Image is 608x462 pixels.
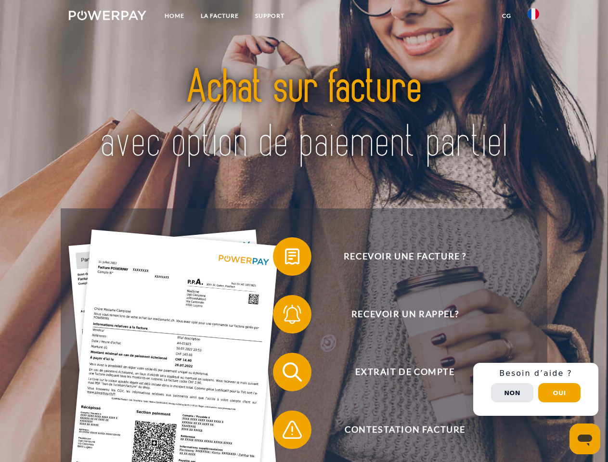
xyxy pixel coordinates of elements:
button: Contestation Facture [273,411,523,449]
a: Support [247,7,293,25]
div: Schnellhilfe [473,363,598,416]
button: Recevoir un rappel? [273,295,523,334]
img: logo-powerpay-white.svg [69,11,146,20]
button: Extrait de compte [273,353,523,391]
button: Oui [538,383,581,402]
span: Recevoir un rappel? [287,295,523,334]
img: qb_search.svg [280,360,304,384]
img: fr [528,8,539,20]
button: Non [491,383,533,402]
iframe: Bouton de lancement de la fenêtre de messagerie [569,423,600,454]
button: Recevoir une facture ? [273,237,523,276]
a: CG [494,7,519,25]
img: title-powerpay_fr.svg [92,46,516,184]
span: Contestation Facture [287,411,523,449]
img: qb_bill.svg [280,244,304,269]
a: Home [156,7,193,25]
h3: Besoin d’aide ? [479,369,593,378]
a: LA FACTURE [193,7,247,25]
span: Recevoir une facture ? [287,237,523,276]
img: qb_bell.svg [280,302,304,326]
img: qb_warning.svg [280,418,304,442]
span: Extrait de compte [287,353,523,391]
